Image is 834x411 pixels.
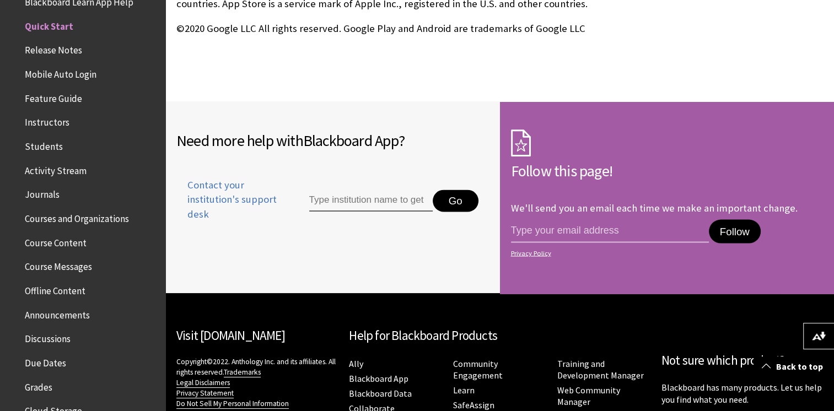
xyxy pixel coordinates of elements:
[511,201,798,214] p: We'll send you an email each time we make an important change.
[25,378,52,393] span: Grades
[557,358,644,381] a: Training and Development Manager
[25,89,82,104] span: Feature Guide
[25,234,87,248] span: Course Content
[25,41,82,56] span: Release Notes
[176,178,284,235] a: Contact your institution's support desk
[453,399,494,411] a: SafeAssign
[25,354,66,369] span: Due Dates
[754,356,834,377] a: Back to top
[176,378,230,388] a: Legal Disclaimers
[511,219,709,242] input: email address
[25,329,71,344] span: Discussions
[557,385,620,408] a: Web Community Manager
[25,17,73,32] span: Quick Start
[25,209,129,224] span: Courses and Organizations
[349,358,363,370] a: Ally
[176,399,289,409] a: Do Not Sell My Personal Information
[511,159,824,182] h2: Follow this page!
[661,381,823,406] p: Blackboard has many products. Let us help you find what you need.
[349,326,650,345] h2: Help for Blackboard Products
[453,358,503,381] a: Community Engagement
[303,131,399,150] span: Blackboard App
[176,327,285,343] a: Visit [DOMAIN_NAME]
[25,65,96,80] span: Mobile Auto Login
[176,388,234,398] a: Privacy Statement
[511,129,531,156] img: Subscription Icon
[25,282,85,296] span: Offline Content
[661,351,823,370] h2: Not sure which product?
[176,178,284,221] span: Contact your institution's support desk
[25,137,63,152] span: Students
[511,249,820,257] a: Privacy Policy
[25,113,69,128] span: Instructors
[453,385,475,396] a: Learn
[709,219,761,244] button: Follow
[25,306,90,321] span: Announcements
[224,367,261,377] a: Trademarks
[349,373,408,385] a: Blackboard App
[25,186,60,201] span: Journals
[176,21,660,36] p: ©2020 Google LLC All rights reserved. Google Play and Android are trademarks of Google LLC
[176,129,489,152] h2: Need more help with ?
[25,161,87,176] span: Activity Stream
[176,356,338,409] p: Copyright©2022. Anthology Inc. and its affiliates. All rights reserved.
[25,258,92,273] span: Course Messages
[309,190,433,212] input: Type institution name to get support
[433,190,478,212] button: Go
[349,388,412,399] a: Blackboard Data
